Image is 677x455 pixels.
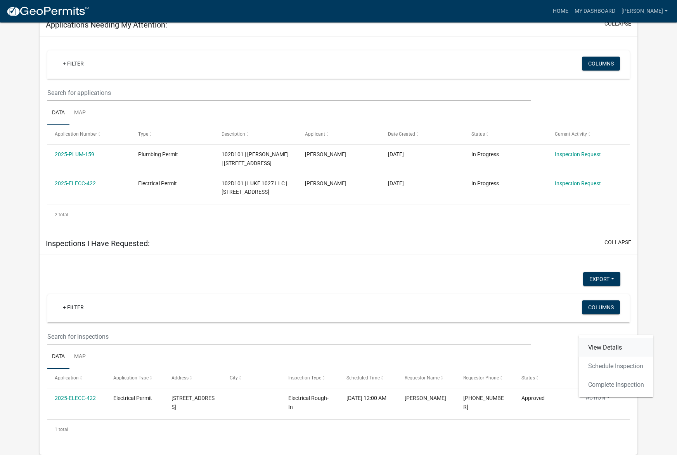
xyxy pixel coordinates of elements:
[580,394,616,405] button: Action
[222,180,287,195] span: 102D101 | LUKE 1027 LLC | 274 Iron Horse Dr
[40,255,637,455] div: collapse
[397,369,455,388] datatable-header-cell: Requestor Name
[106,369,164,388] datatable-header-cell: Application Type
[47,329,530,345] input: Search for inspections
[583,272,620,286] button: Export
[55,395,96,401] a: 2025-ELECC-422
[464,125,547,144] datatable-header-cell: Status
[471,180,499,186] span: In Progress
[222,151,289,166] span: 102D101 | Jonathan Allen | 1027 LAKE OCONEE PKWY Suite 900
[405,395,446,401] span: Jason Blair
[47,85,530,101] input: Search for applications
[555,180,601,186] a: Inspection Request
[69,345,90,369] a: Map
[388,131,415,137] span: Date Created
[171,375,189,381] span: Address
[463,375,499,381] span: Requestor Phone
[171,395,215,410] span: 1027 LAKE OCONEE PKWY
[55,375,79,381] span: Application
[46,239,150,248] h5: Inspections I Have Requested:
[555,151,601,157] a: Inspection Request
[471,131,485,137] span: Status
[572,369,630,388] datatable-header-cell: Actions
[305,180,346,186] span: Allisha T Blair
[582,300,620,314] button: Columns
[47,101,69,126] a: Data
[579,338,653,357] a: View Details
[604,238,631,246] button: collapse
[571,4,618,19] a: My Dashboard
[55,151,94,157] a: 2025-PLUM-159
[214,125,298,144] datatable-header-cell: Description
[346,375,380,381] span: Scheduled Time
[40,36,637,232] div: collapse
[604,20,631,28] button: collapse
[346,395,386,401] span: 08/11/2025, 12:00 AM
[388,180,404,186] span: 08/06/2025
[288,375,321,381] span: Inspection Type
[463,395,504,410] span: 678-270-9004
[521,375,535,381] span: Status
[55,131,97,137] span: Application Number
[547,125,630,144] datatable-header-cell: Current Activity
[514,369,572,388] datatable-header-cell: Status
[521,395,545,401] span: Approved
[297,125,381,144] datatable-header-cell: Applicant
[280,369,339,388] datatable-header-cell: Inspection Type
[381,125,464,144] datatable-header-cell: Date Created
[222,131,245,137] span: Description
[339,369,397,388] datatable-header-cell: Scheduled Time
[47,369,106,388] datatable-header-cell: Application
[47,420,630,439] div: 1 total
[47,205,630,224] div: 2 total
[138,180,177,186] span: Electrical Permit
[131,125,214,144] datatable-header-cell: Type
[550,4,571,19] a: Home
[164,369,222,388] datatable-header-cell: Address
[55,180,96,186] a: 2025-ELECC-422
[47,125,131,144] datatable-header-cell: Application Number
[582,57,620,71] button: Columns
[230,375,238,381] span: City
[113,375,149,381] span: Application Type
[47,345,69,369] a: Data
[222,369,280,388] datatable-header-cell: City
[46,20,167,29] h5: Applications Needing My Attention:
[138,131,148,137] span: Type
[57,57,90,71] a: + Filter
[455,369,514,388] datatable-header-cell: Requestor Phone
[288,395,329,410] span: Electrical Rough-In
[555,131,587,137] span: Current Activity
[305,151,346,157] span: Allisha T Blair
[471,151,499,157] span: In Progress
[57,300,90,314] a: + Filter
[388,151,404,157] span: 08/06/2025
[618,4,671,19] a: [PERSON_NAME]
[138,151,178,157] span: Plumbing Permit
[405,375,440,381] span: Requestor Name
[69,101,90,126] a: Map
[579,335,653,397] div: Action
[113,395,152,401] span: Electrical Permit
[305,131,325,137] span: Applicant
